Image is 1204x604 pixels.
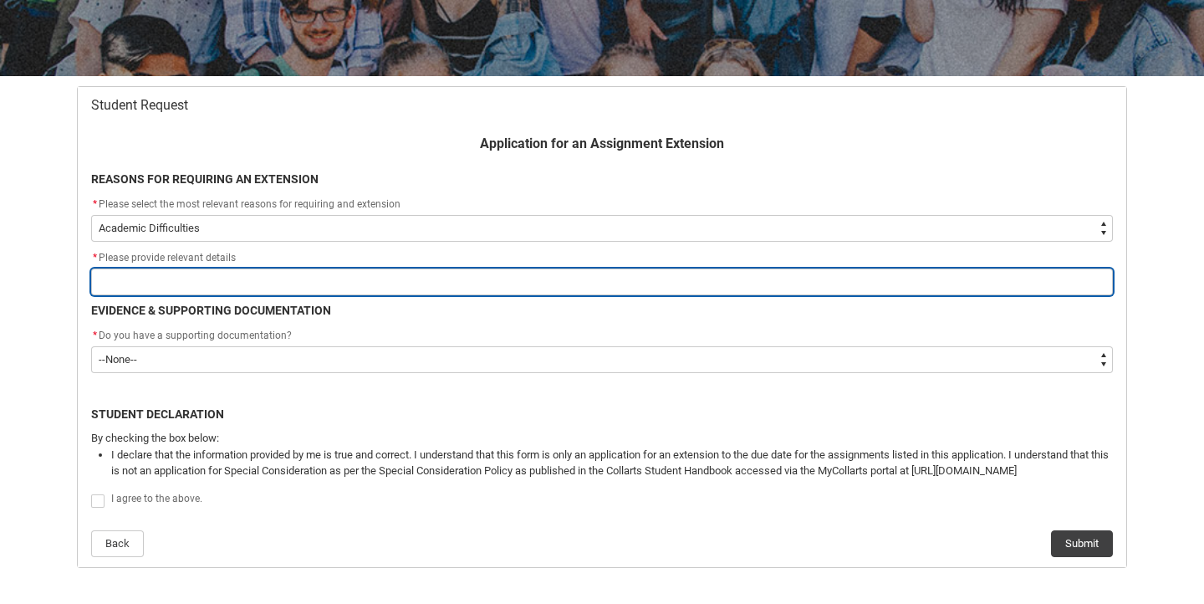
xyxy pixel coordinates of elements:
[93,198,97,210] abbr: required
[93,252,97,264] abbr: required
[91,530,144,557] button: Back
[91,172,319,186] b: REASONS FOR REQUIRING AN EXTENSION
[91,252,236,264] span: Please provide relevant details
[480,136,724,151] b: Application for an Assignment Extension
[77,86,1127,568] article: Redu_Student_Request flow
[99,198,400,210] span: Please select the most relevant reasons for requiring and extension
[91,304,331,317] b: EVIDENCE & SUPPORTING DOCUMENTATION
[111,447,1113,479] li: I declare that the information provided by me is true and correct. I understand that this form is...
[91,97,188,114] span: Student Request
[1051,530,1113,557] button: Submit
[91,430,1113,447] p: By checking the box below:
[91,407,224,421] b: STUDENT DECLARATION
[93,330,97,341] abbr: required
[99,330,292,341] span: Do you have a supporting documentation?
[111,493,202,504] span: I agree to the above.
